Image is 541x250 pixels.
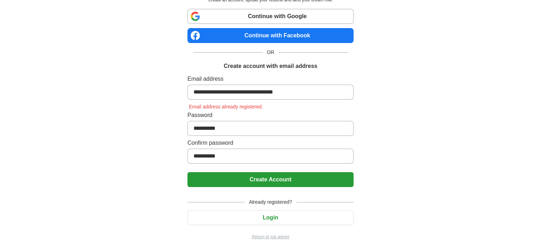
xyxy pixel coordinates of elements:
label: Password [187,111,354,119]
button: Create Account [187,172,354,187]
label: Confirm password [187,139,354,147]
h1: Create account with email address [224,62,317,70]
a: Login [187,214,354,220]
a: Return to job advert [187,234,354,240]
span: OR [262,49,279,56]
span: Already registered? [245,198,296,206]
label: Email address [187,75,354,83]
button: Login [187,210,354,225]
span: Email address already registered. [187,104,265,110]
a: Continue with Facebook [187,28,354,43]
a: Continue with Google [187,9,354,24]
